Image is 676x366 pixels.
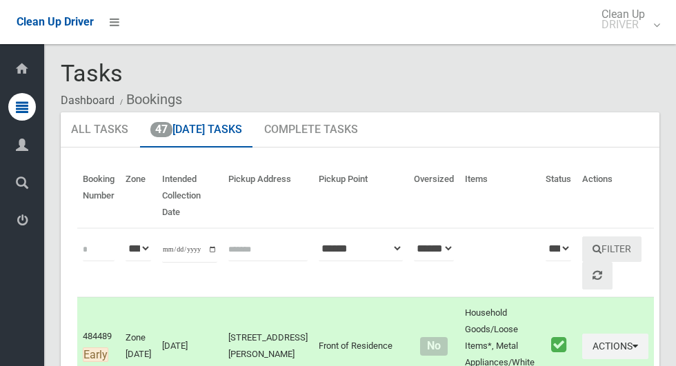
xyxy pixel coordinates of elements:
[61,59,123,87] span: Tasks
[602,19,645,30] small: DRIVER
[17,12,94,32] a: Clean Up Driver
[582,236,642,262] button: Filter
[120,164,157,228] th: Zone
[254,112,368,148] a: Complete Tasks
[540,164,577,228] th: Status
[414,340,454,352] h4: Normal sized
[223,164,313,228] th: Pickup Address
[459,164,540,228] th: Items
[77,164,120,228] th: Booking Number
[83,347,108,362] span: Early
[582,334,648,359] button: Actions
[577,164,654,228] th: Actions
[17,15,94,28] span: Clean Up Driver
[150,122,172,137] span: 47
[595,9,659,30] span: Clean Up
[61,94,115,107] a: Dashboard
[117,87,182,112] li: Bookings
[551,336,566,354] i: Booking marked as collected.
[157,164,223,228] th: Intended Collection Date
[313,164,408,228] th: Pickup Point
[140,112,252,148] a: 47[DATE] Tasks
[420,337,447,356] span: No
[408,164,459,228] th: Oversized
[61,112,139,148] a: All Tasks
